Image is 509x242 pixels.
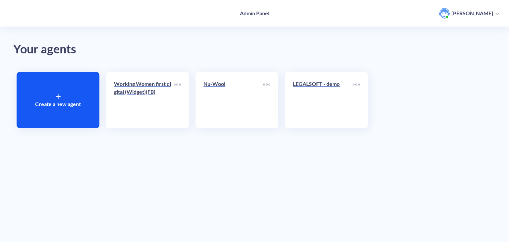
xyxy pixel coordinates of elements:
[436,7,502,19] button: user photo[PERSON_NAME]
[114,80,174,96] p: Working Women first digital (Widget)(FB)
[293,80,353,88] p: LEGALSOFT - demo
[451,10,493,17] p: [PERSON_NAME]
[35,100,81,108] p: Create a new agent
[439,8,450,19] img: user photo
[114,80,174,120] a: Working Women first digital (Widget)(FB)
[13,40,496,59] div: Your agents
[240,10,269,16] h4: Admin Panel
[203,80,263,88] p: Nu-Wool
[203,80,263,120] a: Nu-Wool
[293,80,353,120] a: LEGALSOFT - demo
